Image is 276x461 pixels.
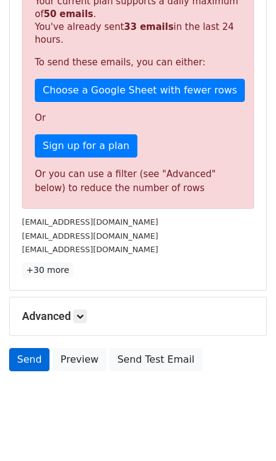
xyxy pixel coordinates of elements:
[124,21,173,32] strong: 33 emails
[215,402,276,461] iframe: Chat Widget
[35,112,241,125] p: Or
[35,134,137,158] a: Sign up for a plan
[215,402,276,461] div: Widget de chat
[35,56,241,69] p: To send these emails, you can either:
[22,245,158,254] small: [EMAIL_ADDRESS][DOMAIN_NAME]
[22,263,73,278] a: +30 more
[22,310,254,323] h5: Advanced
[22,231,158,241] small: [EMAIL_ADDRESS][DOMAIN_NAME]
[53,348,106,371] a: Preview
[43,9,93,20] strong: 50 emails
[35,79,245,102] a: Choose a Google Sheet with fewer rows
[35,167,241,195] div: Or you can use a filter (see "Advanced" below) to reduce the number of rows
[22,217,158,227] small: [EMAIL_ADDRESS][DOMAIN_NAME]
[9,348,49,371] a: Send
[109,348,202,371] a: Send Test Email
